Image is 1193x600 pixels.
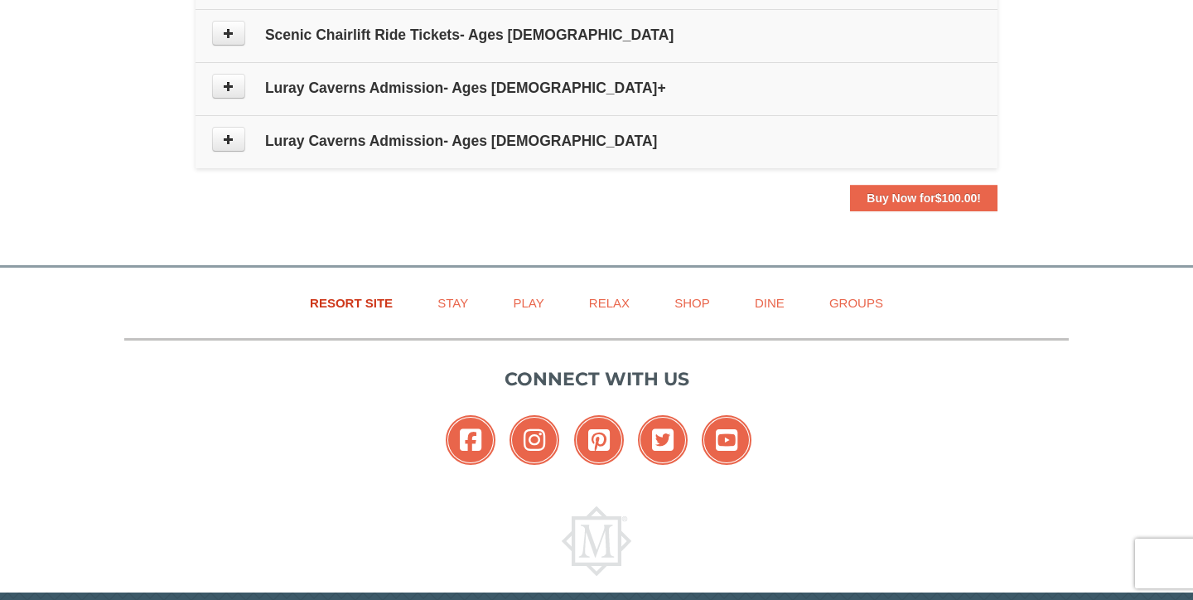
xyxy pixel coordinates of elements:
[935,191,978,205] span: $100.00
[212,80,981,96] h4: Luray Caverns Admission- Ages [DEMOGRAPHIC_DATA]+
[417,284,489,322] a: Stay
[124,365,1069,393] p: Connect with us
[654,284,731,322] a: Shop
[568,284,650,322] a: Relax
[734,284,805,322] a: Dine
[850,185,997,211] button: Buy Now for$100.00!
[212,133,981,149] h4: Luray Caverns Admission- Ages [DEMOGRAPHIC_DATA]
[867,191,981,205] strong: Buy Now for !
[809,284,904,322] a: Groups
[562,506,631,576] img: Massanutten Resort Logo
[289,284,413,322] a: Resort Site
[212,27,981,43] h4: Scenic Chairlift Ride Tickets- Ages [DEMOGRAPHIC_DATA]
[492,284,564,322] a: Play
